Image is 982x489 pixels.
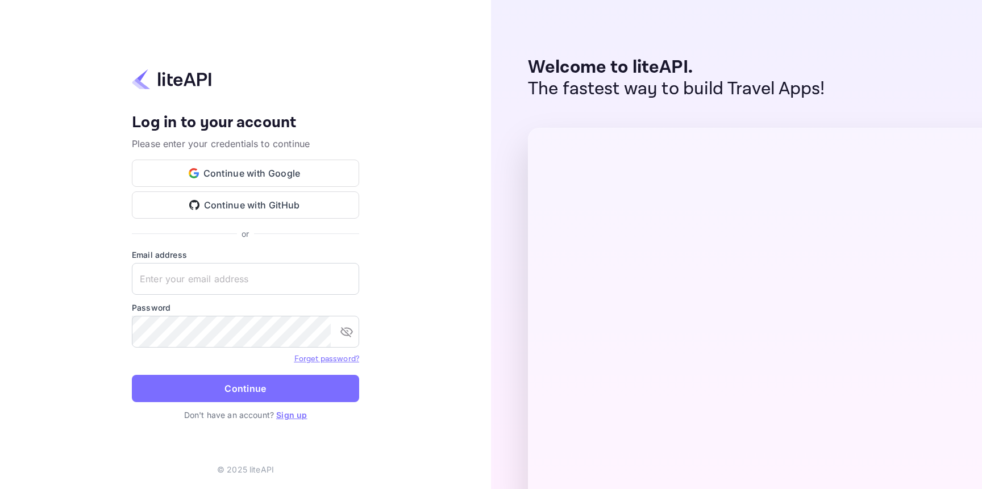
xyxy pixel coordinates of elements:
p: Welcome to liteAPI. [528,57,825,78]
button: toggle password visibility [335,320,358,343]
a: Forget password? [294,353,359,365]
a: Sign up [276,410,307,420]
button: Continue with Google [132,160,359,187]
p: Don't have an account? [132,409,359,421]
input: Enter your email address [132,263,359,295]
a: Forget password? [294,354,359,364]
button: Continue with GitHub [132,191,359,219]
label: Password [132,302,359,314]
p: Please enter your credentials to continue [132,137,359,151]
label: Email address [132,249,359,261]
img: liteapi [132,68,211,90]
p: or [242,228,249,240]
p: The fastest way to build Travel Apps! [528,78,825,100]
button: Continue [132,375,359,402]
h4: Log in to your account [132,113,359,133]
p: © 2025 liteAPI [217,463,274,475]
